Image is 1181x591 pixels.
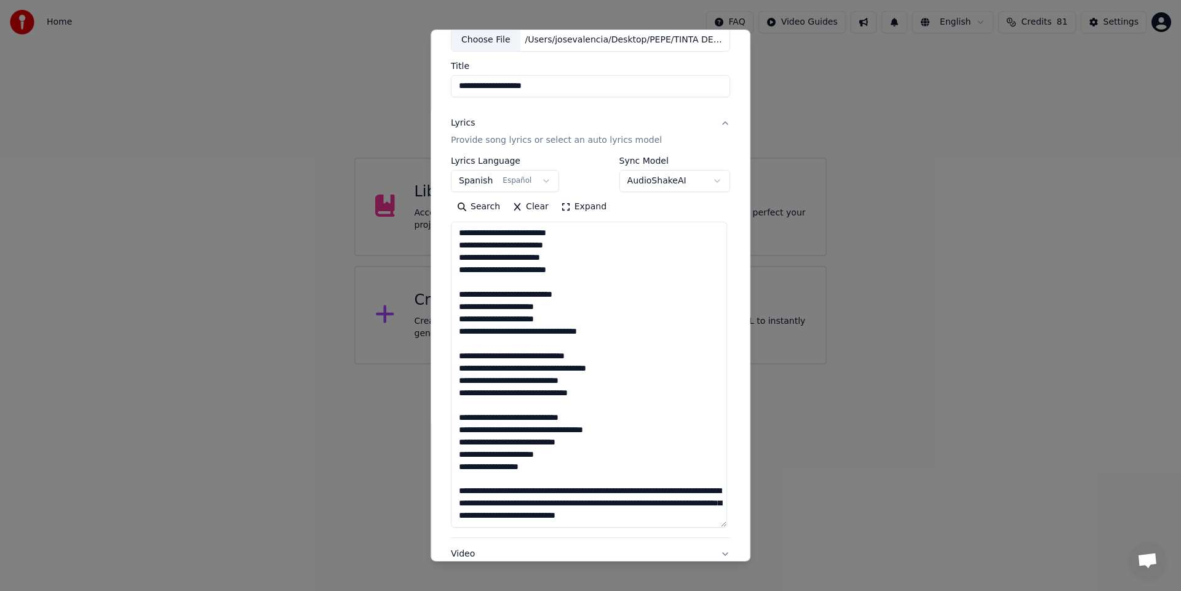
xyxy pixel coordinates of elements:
[555,197,613,217] button: Expand
[451,29,520,51] div: Choose File
[506,197,555,217] button: Clear
[451,117,475,129] div: Lyrics
[520,34,730,46] div: /Users/josevalencia/Desktop/PEPE/TINTA DE TU AUSENCIA.wav
[451,62,730,70] label: Title
[451,134,662,147] p: Provide song lyrics or select an auto lyrics model
[451,107,730,156] button: LyricsProvide song lyrics or select an auto lyrics model
[451,156,730,537] div: LyricsProvide song lyrics or select an auto lyrics model
[451,548,681,577] div: Video
[451,156,559,165] label: Lyrics Language
[619,156,730,165] label: Sync Model
[451,538,730,587] button: VideoCustomize Karaoke Video: Use Image, Video, or Color
[451,197,506,217] button: Search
